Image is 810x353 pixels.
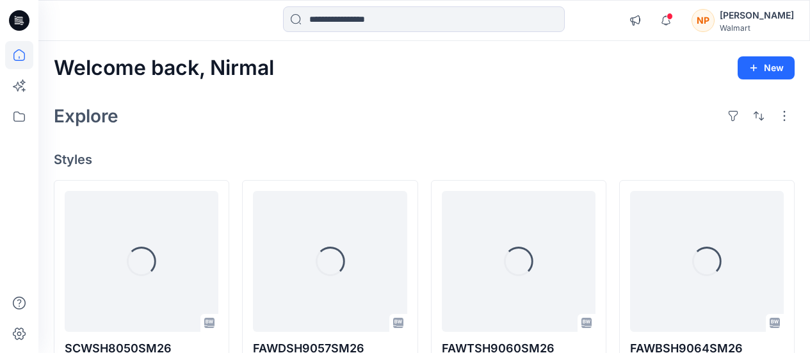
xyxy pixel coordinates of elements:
[54,152,795,167] h4: Styles
[720,8,794,23] div: [PERSON_NAME]
[692,9,715,32] div: NP
[720,23,794,33] div: Walmart
[54,106,118,126] h2: Explore
[738,56,795,79] button: New
[54,56,274,80] h2: Welcome back, Nirmal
